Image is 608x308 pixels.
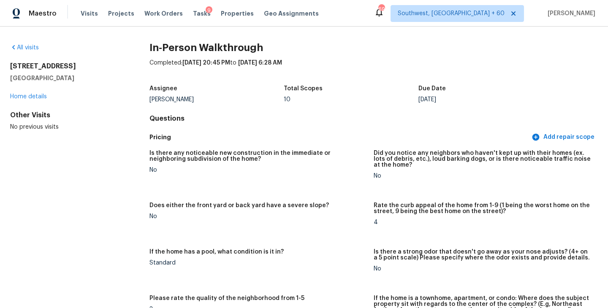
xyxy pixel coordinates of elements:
span: Add repair scope [533,132,594,143]
span: Properties [221,9,254,18]
h4: Questions [149,114,598,123]
div: 694 [378,5,384,14]
span: Tasks [193,11,211,16]
div: 10 [284,97,418,103]
a: All visits [10,45,39,51]
div: No [149,167,367,173]
h2: In-Person Walkthrough [149,43,598,52]
h5: [GEOGRAPHIC_DATA] [10,74,122,82]
h2: [STREET_ADDRESS] [10,62,122,70]
span: [DATE] 6:28 AM [238,60,282,66]
div: No [149,213,367,219]
h5: Rate the curb appeal of the home from 1-9 (1 being the worst home on the street, 9 being the best... [374,203,591,214]
span: [DATE] 20:45 PM [182,60,230,66]
h5: Is there any noticeable new construction in the immediate or neighboring subdivision of the home? [149,150,367,162]
h5: Pricing [149,133,530,142]
div: No [374,173,591,179]
div: No [374,266,591,272]
h5: If the home has a pool, what condition is it in? [149,249,284,255]
a: Home details [10,94,47,100]
h5: Did you notice any neighbors who haven't kept up with their homes (ex. lots of debris, etc.), lou... [374,150,591,168]
div: Standard [149,260,367,266]
h5: Is there a strong odor that doesn't go away as your nose adjusts? (4+ on a 5 point scale) Please ... [374,249,591,261]
span: Projects [108,9,134,18]
span: Maestro [29,9,57,18]
span: No previous visits [10,124,59,130]
button: Add repair scope [530,130,598,145]
div: [PERSON_NAME] [149,97,284,103]
div: [DATE] [418,97,553,103]
h5: Please rate the quality of the neighborhood from 1-5 [149,295,304,301]
div: Other Visits [10,111,122,119]
div: 9 [206,6,212,15]
h5: Assignee [149,86,177,92]
h5: Total Scopes [284,86,323,92]
span: Southwest, [GEOGRAPHIC_DATA] + 60 [398,9,505,18]
span: [PERSON_NAME] [544,9,595,18]
span: Work Orders [144,9,183,18]
h5: Does either the front yard or back yard have a severe slope? [149,203,329,208]
div: 4 [374,219,591,225]
span: Visits [81,9,98,18]
span: Geo Assignments [264,9,319,18]
div: Completed: to [149,59,598,81]
h5: Due Date [418,86,446,92]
